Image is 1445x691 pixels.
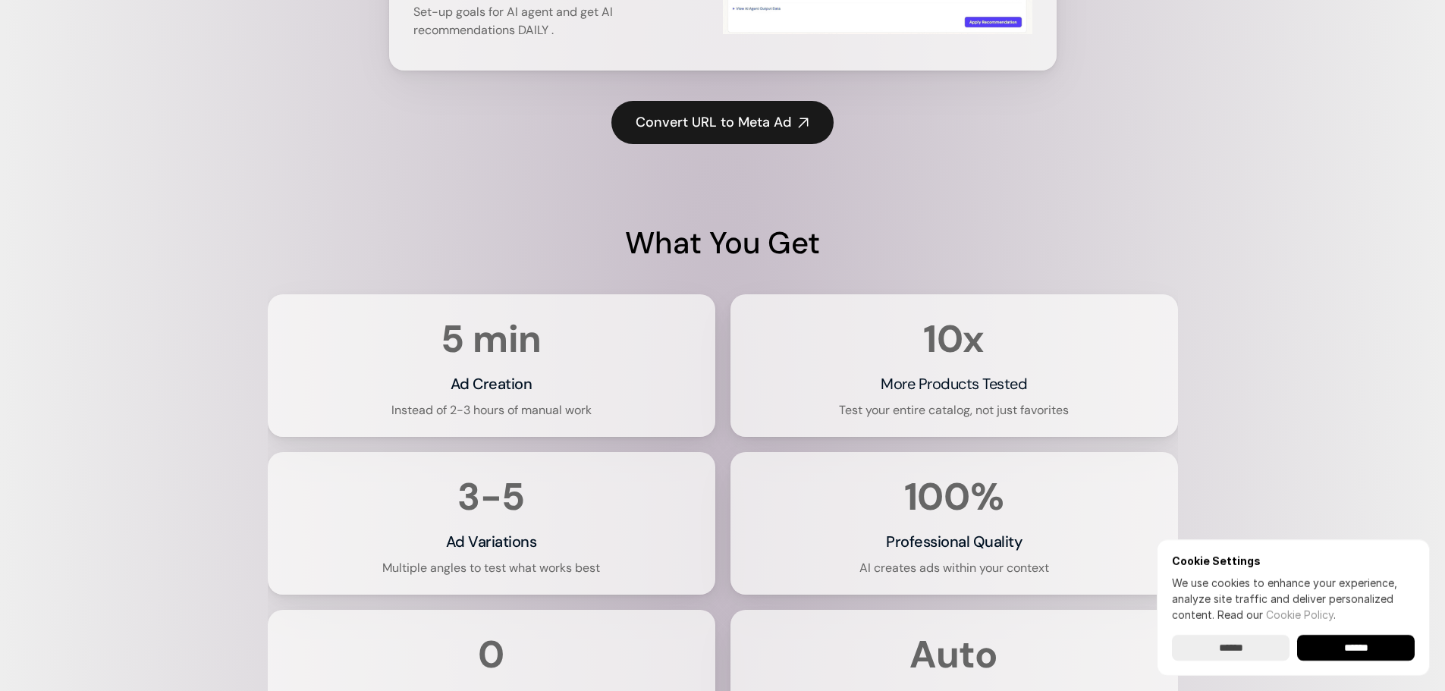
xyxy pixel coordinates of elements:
[923,314,985,364] strong: 10x
[904,472,1004,522] strong: 100%
[441,314,542,364] strong: 5 min
[478,630,504,680] strong: 0
[1172,554,1415,567] h6: Cookie Settings
[446,531,537,552] h3: Ad Variations
[886,531,1022,552] h3: Professional Quality
[881,373,1027,394] h3: More Products Tested
[636,113,791,132] h4: Convert URL to Meta Ad
[1266,608,1333,621] a: Cookie Policy
[382,560,600,576] p: Multiple angles to test what works best
[611,101,834,144] a: Convert URL to Meta Ad
[909,630,997,680] strong: Auto
[839,402,1069,419] p: Test your entire catalog, not just favorites
[859,560,1049,576] p: AI creates ads within your context
[457,472,525,522] strong: 3-5
[268,221,1178,264] h1: What You Get
[451,373,532,394] h3: Ad Creation
[413,3,717,39] p: Set-up goals for AI agent and get AI recommendations DAILY .
[1217,608,1336,621] span: Read our .
[1172,575,1415,623] p: We use cookies to enhance your experience, analyze site traffic and deliver personalized content.
[391,402,592,419] p: Instead of 2-3 hours of manual work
